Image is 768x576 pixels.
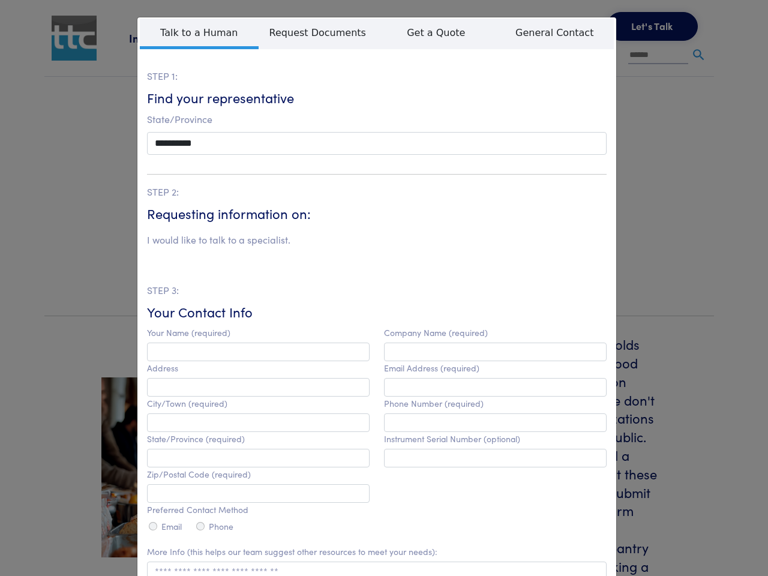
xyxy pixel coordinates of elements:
[147,328,230,338] label: Your Name (required)
[377,19,496,46] span: Get a Quote
[147,68,607,84] p: STEP 1:
[384,363,479,373] label: Email Address (required)
[147,184,607,200] p: STEP 2:
[147,232,290,248] li: I would like to talk to a specialist.
[384,328,488,338] label: Company Name (required)
[147,89,607,107] h6: Find your representative
[140,19,259,49] span: Talk to a Human
[147,283,607,298] p: STEP 3:
[147,434,245,444] label: State/Province (required)
[496,19,614,46] span: General Contact
[147,505,248,515] label: Preferred Contact Method
[147,469,251,479] label: Zip/Postal Code (required)
[259,19,377,46] span: Request Documents
[384,398,484,409] label: Phone Number (required)
[147,112,607,127] p: State/Province
[147,547,437,557] label: More Info (this helps our team suggest other resources to meet your needs):
[147,303,607,322] h6: Your Contact Info
[147,363,178,373] label: Address
[161,521,182,532] label: Email
[384,434,520,444] label: Instrument Serial Number (optional)
[147,398,227,409] label: City/Town (required)
[209,521,233,532] label: Phone
[147,205,607,223] h6: Requesting information on:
